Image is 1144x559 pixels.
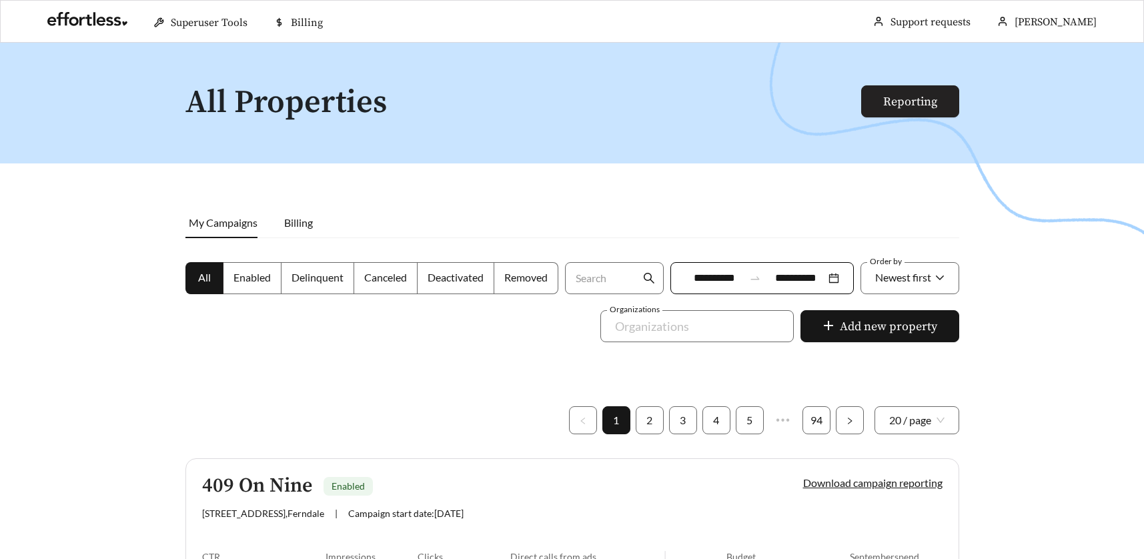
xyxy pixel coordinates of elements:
[569,406,597,434] li: Previous Page
[202,508,324,519] span: [STREET_ADDRESS] , Ferndale
[348,508,464,519] span: Campaign start date: [DATE]
[291,16,323,29] span: Billing
[836,406,864,434] li: Next Page
[364,271,407,284] span: Canceled
[749,272,761,284] span: to
[292,271,344,284] span: Delinquent
[702,406,730,434] li: 4
[800,310,959,342] button: plusAdd new property
[171,16,247,29] span: Superuser Tools
[185,85,863,121] h1: All Properties
[332,480,365,492] span: Enabled
[889,407,945,434] span: 20 / page
[802,406,830,434] li: 94
[703,407,730,434] a: 4
[846,417,854,425] span: right
[602,406,630,434] li: 1
[670,407,696,434] a: 3
[284,216,313,229] span: Billing
[749,272,761,284] span: swap-right
[335,508,338,519] span: |
[189,216,257,229] span: My Campaigns
[769,406,797,434] li: Next 5 Pages
[875,271,931,284] span: Newest first
[736,407,763,434] a: 5
[603,407,630,434] a: 1
[891,15,971,29] a: Support requests
[840,318,937,336] span: Add new property
[636,407,663,434] a: 2
[875,406,959,434] div: Page Size
[504,271,548,284] span: Removed
[803,476,943,489] a: Download campaign reporting
[579,417,587,425] span: left
[428,271,484,284] span: Deactivated
[836,406,864,434] button: right
[643,272,655,284] span: search
[769,406,797,434] span: •••
[803,407,830,434] a: 94
[883,94,937,109] a: Reporting
[669,406,697,434] li: 3
[569,406,597,434] button: left
[202,475,312,497] h5: 409 On Nine
[736,406,764,434] li: 5
[861,85,959,117] button: Reporting
[198,271,211,284] span: All
[822,320,834,334] span: plus
[1015,15,1097,29] span: [PERSON_NAME]
[636,406,664,434] li: 2
[233,271,271,284] span: Enabled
